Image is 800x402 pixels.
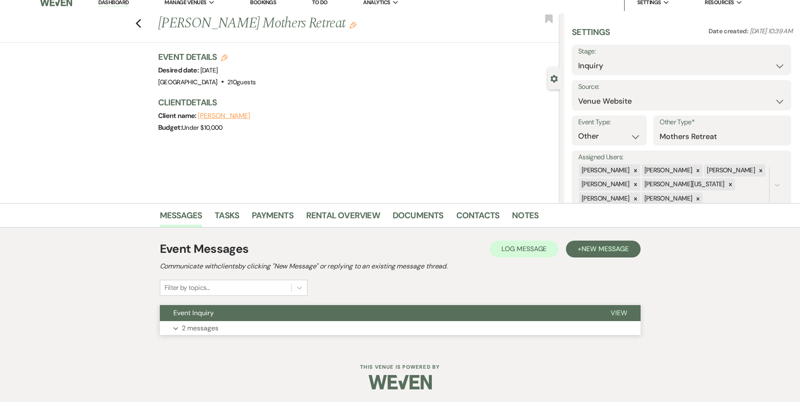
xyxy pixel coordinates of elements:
a: Notes [512,209,539,227]
div: [PERSON_NAME] [579,164,631,177]
button: Event Inquiry [160,305,597,321]
span: New Message [582,244,628,253]
span: Client name: [158,111,198,120]
span: Budget: [158,123,182,132]
label: Source: [578,81,785,93]
a: Documents [393,209,444,227]
span: Date created: [708,27,750,35]
a: Tasks [215,209,239,227]
h3: Client Details [158,96,552,108]
label: Event Type: [578,116,641,129]
label: Stage: [578,46,785,58]
span: 210 guests [227,78,256,86]
button: [PERSON_NAME] [198,113,250,119]
button: Log Message [490,241,558,257]
a: Payments [252,209,294,227]
h3: Settings [572,26,610,45]
a: Contacts [456,209,500,227]
button: +New Message [566,241,640,257]
a: Rental Overview [306,209,380,227]
span: Desired date: [158,66,200,75]
h1: [PERSON_NAME] Mothers Retreat [158,13,477,34]
a: Messages [160,209,202,227]
button: 2 messages [160,321,641,335]
div: [PERSON_NAME] [642,164,694,177]
span: Log Message [501,244,547,253]
span: View [611,308,627,317]
span: [DATE] [200,66,218,75]
label: Assigned Users: [578,151,785,163]
span: Event Inquiry [173,308,214,317]
span: [DATE] 10:39 AM [750,27,792,35]
div: Filter by topics... [164,283,210,293]
div: [PERSON_NAME] [579,193,631,205]
h1: Event Messages [160,240,249,258]
img: Weven Logo [369,367,432,397]
div: [PERSON_NAME] [642,193,694,205]
label: Other Type* [660,116,785,129]
div: [PERSON_NAME] [704,164,756,177]
button: Close lead details [550,74,558,82]
button: View [597,305,641,321]
button: Edit [350,21,356,29]
h3: Event Details [158,51,256,63]
span: Under $10,000 [182,123,223,132]
div: [PERSON_NAME][US_STATE] [642,178,726,190]
div: [PERSON_NAME] [579,178,631,190]
h2: Communicate with clients by clicking "New Message" or replying to an existing message thread. [160,261,641,271]
p: 2 messages [182,323,218,334]
span: [GEOGRAPHIC_DATA] [158,78,218,86]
